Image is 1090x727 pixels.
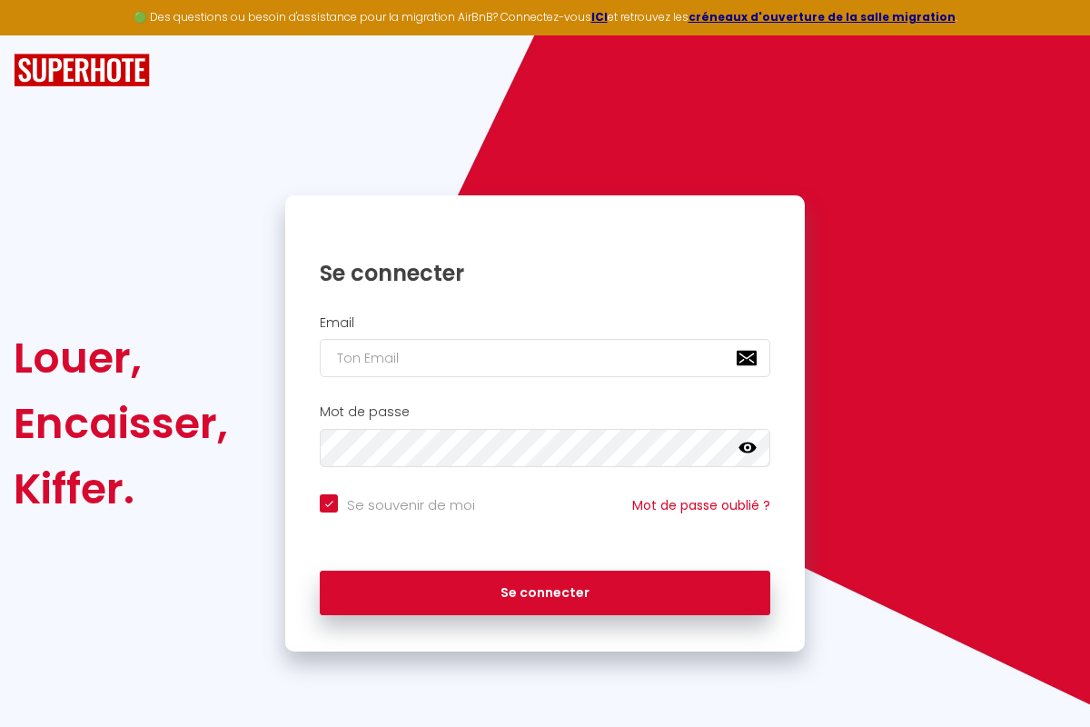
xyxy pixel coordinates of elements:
[320,315,770,331] h2: Email
[689,9,956,25] a: créneaux d'ouverture de la salle migration
[14,391,228,456] div: Encaisser,
[14,54,150,87] img: SuperHote logo
[14,325,228,391] div: Louer,
[632,496,770,514] a: Mot de passe oublié ?
[591,9,608,25] a: ICI
[320,339,770,377] input: Ton Email
[15,7,69,62] button: Ouvrir le widget de chat LiveChat
[14,456,228,522] div: Kiffer.
[320,404,770,420] h2: Mot de passe
[320,259,770,287] h1: Se connecter
[320,571,770,616] button: Se connecter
